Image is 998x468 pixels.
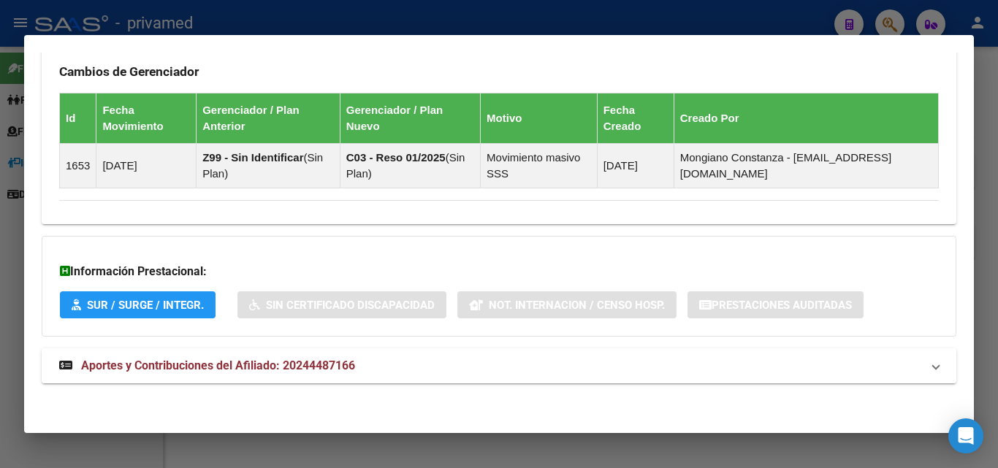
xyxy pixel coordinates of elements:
button: SUR / SURGE / INTEGR. [60,291,216,318]
td: [DATE] [597,143,674,188]
th: Fecha Movimiento [96,93,197,143]
th: Gerenciador / Plan Nuevo [340,93,480,143]
strong: Z99 - Sin Identificar [202,151,303,164]
th: Motivo [481,93,598,143]
th: Creado Por [674,93,938,143]
h3: Cambios de Gerenciador [59,64,939,80]
span: Prestaciones Auditadas [712,299,852,312]
mat-expansion-panel-header: Aportes y Contribuciones del Afiliado: 20244487166 [42,348,956,383]
div: Open Intercom Messenger [948,418,983,453]
span: Sin Certificado Discapacidad [266,299,435,312]
strong: C03 - Reso 01/2025 [346,151,446,164]
td: ( ) [197,143,340,188]
td: ( ) [340,143,480,188]
td: 1653 [60,143,96,188]
td: [DATE] [96,143,197,188]
th: Id [60,93,96,143]
span: Not. Internacion / Censo Hosp. [489,299,665,312]
button: Not. Internacion / Censo Hosp. [457,291,677,318]
td: Mongiano Constanza - [EMAIL_ADDRESS][DOMAIN_NAME] [674,143,938,188]
span: Sin Plan [202,151,323,180]
span: SUR / SURGE / INTEGR. [87,299,204,312]
th: Fecha Creado [597,93,674,143]
span: Sin Plan [346,151,465,180]
span: Aportes y Contribuciones del Afiliado: 20244487166 [81,358,355,372]
button: Sin Certificado Discapacidad [237,291,446,318]
button: Prestaciones Auditadas [687,291,864,318]
td: Movimiento masivo SSS [481,143,598,188]
h3: Información Prestacional: [60,263,938,280]
th: Gerenciador / Plan Anterior [197,93,340,143]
